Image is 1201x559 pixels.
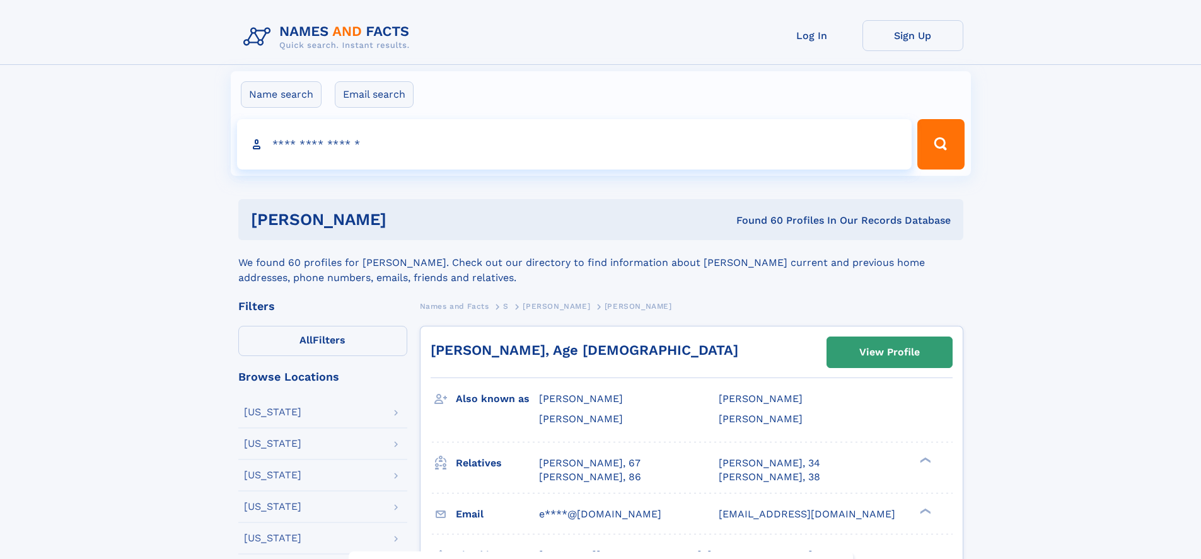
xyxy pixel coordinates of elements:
span: All [299,334,313,346]
div: [US_STATE] [244,407,301,417]
div: [US_STATE] [244,533,301,543]
a: Sign Up [862,20,963,51]
a: [PERSON_NAME], 38 [719,470,820,484]
a: Names and Facts [420,298,489,314]
span: [PERSON_NAME] [523,302,590,311]
span: [PERSON_NAME] [719,393,803,405]
div: Filters [238,301,407,312]
a: [PERSON_NAME], Age [DEMOGRAPHIC_DATA] [431,342,738,358]
h3: Also known as [456,388,539,410]
label: Email search [335,81,414,108]
input: search input [237,119,912,170]
a: [PERSON_NAME], 34 [719,456,820,470]
div: [US_STATE] [244,502,301,512]
span: [EMAIL_ADDRESS][DOMAIN_NAME] [719,508,895,520]
a: S [503,298,509,314]
button: Search Button [917,119,964,170]
span: S [503,302,509,311]
div: We found 60 profiles for [PERSON_NAME]. Check out our directory to find information about [PERSON... [238,240,963,285]
a: Log In [762,20,862,51]
div: [US_STATE] [244,439,301,449]
span: [PERSON_NAME] [605,302,672,311]
img: Logo Names and Facts [238,20,420,54]
a: [PERSON_NAME] [523,298,590,314]
div: Found 60 Profiles In Our Records Database [561,214,951,228]
label: Filters [238,326,407,356]
span: [PERSON_NAME] [719,413,803,425]
div: [US_STATE] [244,470,301,480]
h3: Relatives [456,452,539,474]
a: [PERSON_NAME], 67 [539,456,641,470]
h3: Email [456,504,539,525]
div: View Profile [859,338,920,367]
div: Browse Locations [238,371,407,383]
h1: [PERSON_NAME] [251,212,562,228]
div: ❯ [917,456,932,464]
a: View Profile [827,337,952,367]
span: [PERSON_NAME] [539,393,623,405]
span: [PERSON_NAME] [539,413,623,425]
a: [PERSON_NAME], 86 [539,470,641,484]
div: ❯ [917,507,932,515]
label: Name search [241,81,322,108]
